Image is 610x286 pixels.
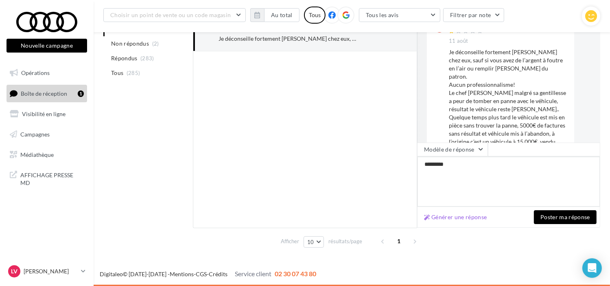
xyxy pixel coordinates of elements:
button: Poster ma réponse [534,210,597,224]
div: Tous [304,7,326,24]
button: Générer une réponse [421,212,490,222]
a: Médiathèque [5,146,89,163]
div: Je déconseille fortement [PERSON_NAME] chez eux, sauf si vous avez de l’argent à foutre en l’air ... [449,48,568,178]
span: Choisir un point de vente ou un code magasin [110,11,231,18]
button: 10 [304,236,324,248]
div: 1 [78,90,84,97]
span: 1 [392,235,405,248]
span: Non répondus [111,40,149,48]
button: Choisir un point de vente ou un code magasin [103,8,246,22]
a: Opérations [5,64,89,81]
button: Tous les avis [359,8,440,22]
span: Visibilité en ligne [22,110,66,117]
button: Au total [250,8,300,22]
p: [PERSON_NAME] [24,267,78,275]
div: Je déconseille fortement [PERSON_NAME] chez eux, sauf si vous avez de l’argent à foutre en l’air ... [219,35,357,43]
a: LV [PERSON_NAME] [7,264,87,279]
a: Crédits [209,271,227,277]
span: 11 août [449,37,468,45]
button: Modèle de réponse [417,143,488,156]
span: résultats/page [328,238,362,245]
a: Digitaleo [100,271,123,277]
span: Tous les avis [366,11,399,18]
span: AFFICHAGE PRESSE MD [20,169,84,187]
span: (285) [127,70,140,76]
span: Opérations [21,69,50,76]
div: Open Intercom Messenger [582,258,602,278]
button: Nouvelle campagne [7,39,87,53]
span: Boîte de réception [21,90,67,97]
span: Campagnes [20,131,50,138]
a: Campagnes [5,126,89,143]
button: Filtrer par note [443,8,505,22]
span: (283) [140,55,154,62]
span: 02 30 07 43 80 [275,270,316,277]
span: Médiathèque [20,151,54,158]
a: AFFICHAGE PRESSE MD [5,166,89,190]
a: Mentions [170,271,194,277]
span: (2) [152,40,159,47]
span: LV [11,267,17,275]
span: Afficher [281,238,299,245]
span: Répondus [111,54,138,62]
span: © [DATE]-[DATE] - - - [100,271,316,277]
a: Visibilité en ligne [5,106,89,123]
span: Tous [111,69,123,77]
span: 10 [307,239,314,245]
span: Service client [235,270,271,277]
a: CGS [196,271,207,277]
button: Au total [264,8,300,22]
a: Boîte de réception1 [5,85,89,102]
